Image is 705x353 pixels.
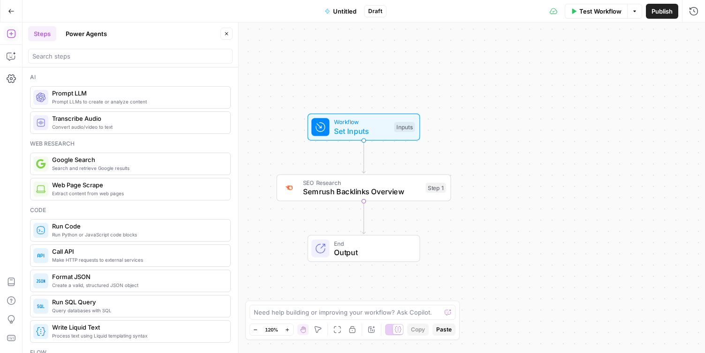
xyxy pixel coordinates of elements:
div: Ai [30,73,231,81]
div: Step 1 [426,183,446,193]
span: Test Workflow [579,7,622,16]
span: Make HTTP requests to external services [52,256,223,264]
span: Prompt LLM [52,88,223,98]
button: Steps [28,26,56,41]
span: Search and retrieve Google results [52,164,223,172]
div: Inputs [394,122,415,132]
span: Convert audio/video to text [52,123,223,131]
img: 3lyvnidk9veb5oecvmize2kaffdg [284,183,295,193]
span: Run Code [52,221,223,231]
span: Semrush Backlinks Overview [303,186,421,197]
span: Prompt LLMs to create or analyze content [52,98,223,105]
span: Draft [368,7,382,15]
span: Call API [52,247,223,256]
span: Extract content from web pages [52,190,223,197]
span: Run Python or JavaScript code blocks [52,231,223,238]
span: Process text using Liquid templating syntax [52,332,223,339]
span: Transcribe Audio [52,114,223,123]
span: Publish [652,7,673,16]
span: End [334,239,410,248]
span: Run SQL Query [52,297,223,307]
button: Test Workflow [565,4,627,19]
span: Create a valid, structured JSON object [52,281,223,289]
span: Google Search [52,155,223,164]
g: Edge from step_1 to end [362,201,365,234]
div: Code [30,206,231,214]
span: Format JSON [52,272,223,281]
div: WorkflowSet InputsInputs [277,114,451,141]
span: Query databases with SQL [52,307,223,314]
span: Workflow [334,118,390,126]
span: Write Liquid Text [52,323,223,332]
span: Set Inputs [334,125,390,137]
button: Paste [432,324,455,336]
div: EndOutput [277,235,451,262]
span: SEO Research [303,178,421,187]
input: Search steps [32,51,228,61]
div: SEO ResearchSemrush Backlinks OverviewStep 1 [277,174,451,201]
span: Web Page Scrape [52,180,223,190]
span: Copy [411,325,425,334]
span: Paste [436,325,452,334]
span: 120% [265,326,278,333]
button: Power Agents [60,26,113,41]
button: Untitled [319,4,362,19]
div: Web research [30,140,231,148]
button: Publish [646,4,678,19]
button: Copy [407,324,429,336]
span: Output [334,247,410,258]
g: Edge from start to step_1 [362,140,365,173]
span: Untitled [333,7,356,16]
